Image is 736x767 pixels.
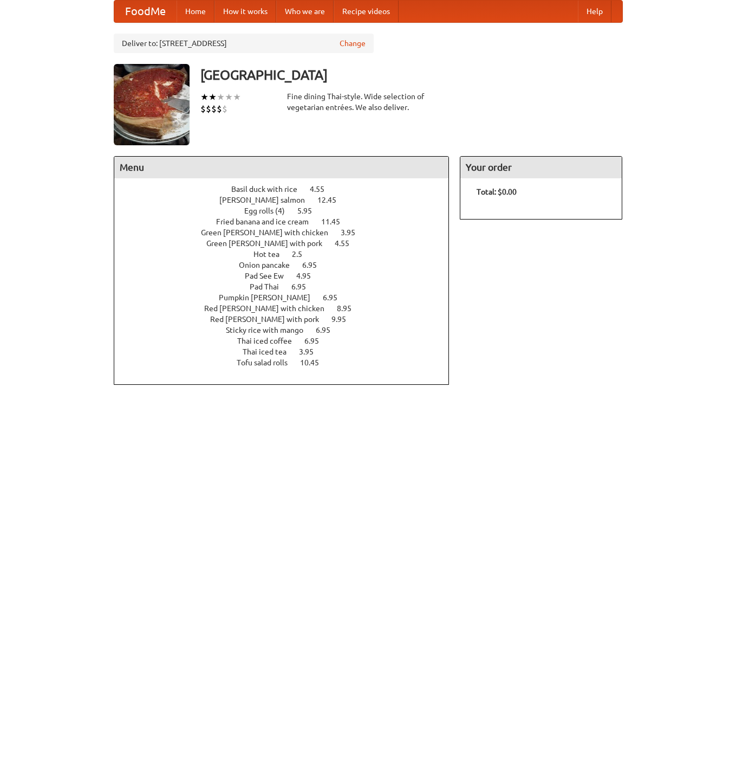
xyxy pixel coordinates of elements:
[204,304,335,313] span: Red [PERSON_NAME] with chicken
[231,185,308,194] span: Basil duck with rice
[211,103,217,115] li: $
[225,91,233,103] li: ★
[317,196,347,204] span: 12.45
[250,282,290,291] span: Pad Thai
[340,38,366,49] a: Change
[310,185,335,194] span: 4.55
[233,91,241,103] li: ★
[321,217,351,226] span: 11.45
[334,1,399,22] a: Recipe videos
[243,347,334,356] a: Thai iced tea 3.95
[578,1,611,22] a: Help
[237,337,339,345] a: Thai iced coffee 6.95
[287,91,450,113] div: Fine dining Thai-style. Wide selection of vegetarian entrées. We also deliver.
[323,293,348,302] span: 6.95
[302,261,328,269] span: 6.95
[209,91,217,103] li: ★
[304,337,330,345] span: 6.95
[217,103,222,115] li: $
[210,315,330,324] span: Red [PERSON_NAME] with pork
[244,207,296,215] span: Egg rolls (4)
[201,228,375,237] a: Green [PERSON_NAME] with chicken 3.95
[216,217,360,226] a: Fried banana and ice cream 11.45
[253,250,322,259] a: Hot tea 2.5
[245,272,295,280] span: Pad See Ew
[114,34,374,53] div: Deliver to: [STREET_ADDRESS]
[114,1,177,22] a: FoodMe
[231,185,344,194] a: Basil duck with rice 4.55
[341,228,366,237] span: 3.95
[276,1,334,22] a: Who we are
[331,315,357,324] span: 9.95
[237,358,339,367] a: Tofu salad rolls 10.45
[219,293,321,302] span: Pumpkin [PERSON_NAME]
[253,250,290,259] span: Hot tea
[201,228,339,237] span: Green [PERSON_NAME] with chicken
[244,207,332,215] a: Egg rolls (4) 5.95
[200,64,623,86] h3: [GEOGRAPHIC_DATA]
[292,250,313,259] span: 2.5
[206,103,211,115] li: $
[337,304,362,313] span: 8.95
[206,239,369,248] a: Green [PERSON_NAME] with pork 4.55
[217,91,225,103] li: ★
[206,239,333,248] span: Green [PERSON_NAME] with pork
[219,196,316,204] span: [PERSON_NAME] salmon
[460,157,622,178] h4: Your order
[245,272,331,280] a: Pad See Ew 4.95
[204,304,372,313] a: Red [PERSON_NAME] with chicken 8.95
[239,261,337,269] a: Onion pancake 6.95
[243,347,297,356] span: Thai iced tea
[226,326,314,334] span: Sticky rice with mango
[226,326,350,334] a: Sticky rice with mango 6.95
[200,91,209,103] li: ★
[335,239,360,248] span: 4.55
[316,326,341,334] span: 6.95
[210,315,366,324] a: Red [PERSON_NAME] with pork 9.95
[300,358,330,367] span: 10.45
[296,272,322,280] span: 4.95
[219,293,357,302] a: Pumpkin [PERSON_NAME] 6.95
[297,207,323,215] span: 5.95
[216,217,320,226] span: Fried banana and ice cream
[250,282,326,291] a: Pad Thai 6.95
[222,103,227,115] li: $
[214,1,276,22] a: How it works
[200,103,206,115] li: $
[477,188,517,196] b: Total: $0.00
[237,337,303,345] span: Thai iced coffee
[291,282,317,291] span: 6.95
[219,196,356,204] a: [PERSON_NAME] salmon 12.45
[114,157,449,178] h4: Menu
[237,358,298,367] span: Tofu salad rolls
[239,261,301,269] span: Onion pancake
[177,1,214,22] a: Home
[114,64,190,145] img: angular.jpg
[299,347,324,356] span: 3.95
